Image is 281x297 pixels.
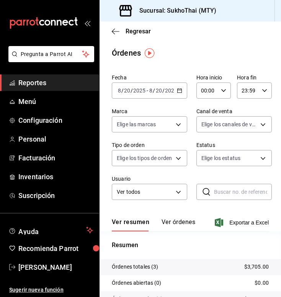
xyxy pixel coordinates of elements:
span: [PERSON_NAME] [18,262,93,272]
label: Hora fin [237,75,271,80]
span: Inventarios [18,172,93,182]
span: Facturación [18,153,93,163]
label: Hora inicio [196,75,231,80]
h3: Sucursal: SukhoThai (MTY) [133,6,216,15]
input: Buscar no. de referencia [214,184,272,200]
label: Estatus [196,142,272,148]
button: open_drawer_menu [84,20,90,26]
span: Configuración [18,115,93,125]
span: Elige los estatus [201,154,240,162]
button: Pregunta a Parrot AI [8,46,94,62]
img: Tooltip marker [145,48,154,58]
label: Fecha [112,75,187,80]
div: Órdenes [112,47,141,59]
button: Ver órdenes [162,218,195,231]
p: $0.00 [255,279,269,287]
label: Tipo de orden [112,142,187,148]
span: Elige las marcas [117,120,156,128]
button: Regresar [112,28,151,35]
span: / [121,87,124,94]
label: Canal de venta [196,109,272,114]
input: -- [118,87,121,94]
span: Personal [18,134,93,144]
span: Sugerir nueva función [9,286,93,294]
span: - [147,87,148,94]
input: ---- [165,87,178,94]
p: $3,705.00 [244,263,269,271]
span: Menú [18,96,93,107]
span: Ayuda [18,226,83,235]
p: Órdenes totales (3) [112,263,158,271]
div: navigation tabs [112,218,195,231]
span: Suscripción [18,190,93,201]
span: / [153,87,155,94]
p: Órdenes abiertas (0) [112,279,162,287]
input: ---- [133,87,146,94]
span: Ver todos [117,188,173,196]
span: Elige los tipos de orden [117,154,172,162]
span: Recomienda Parrot [18,243,93,254]
input: -- [124,87,131,94]
span: Pregunta a Parrot AI [21,50,82,58]
button: Ver resumen [112,218,149,231]
button: Exportar a Excel [216,218,269,227]
label: Usuario [112,176,187,181]
span: Regresar [126,28,151,35]
input: -- [155,87,162,94]
span: / [162,87,165,94]
a: Pregunta a Parrot AI [5,56,94,64]
span: Elige los canales de venta [201,120,258,128]
label: Marca [112,109,187,114]
span: Reportes [18,78,93,88]
span: / [131,87,133,94]
input: -- [149,87,153,94]
p: Resumen [112,241,269,250]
